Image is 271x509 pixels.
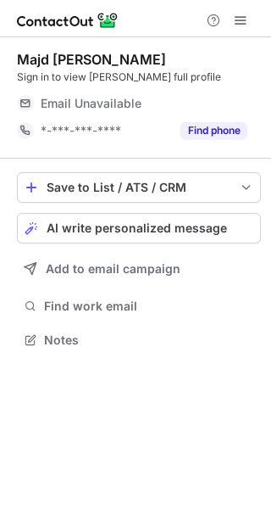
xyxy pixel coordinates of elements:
span: Email Unavailable [41,96,141,111]
div: Majd [PERSON_NAME] [17,51,166,68]
button: Notes [17,328,261,352]
button: Add to email campaign [17,254,261,284]
button: AI write personalized message [17,213,261,243]
button: Find work email [17,294,261,318]
div: Sign in to view [PERSON_NAME] full profile [17,70,261,85]
div: Save to List / ATS / CRM [47,181,231,194]
span: Add to email campaign [46,262,180,276]
button: Reveal Button [180,122,247,139]
span: Find work email [44,299,254,314]
span: AI write personalized message [47,221,227,235]
span: Notes [44,333,254,348]
button: save-profile-one-click [17,172,261,203]
img: ContactOut v5.3.10 [17,10,119,31]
